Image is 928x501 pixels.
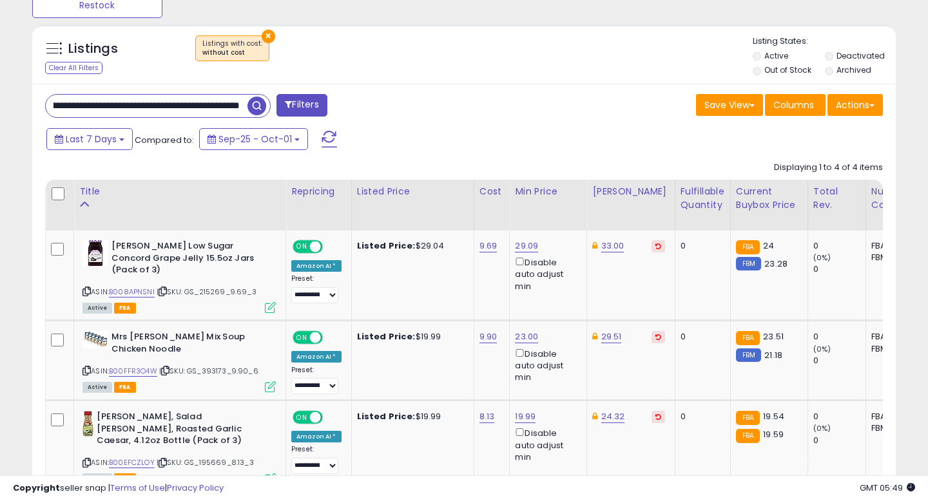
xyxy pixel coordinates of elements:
small: (0%) [813,344,831,354]
div: 0 [813,435,865,446]
i: Revert to store-level Dynamic Max Price [655,334,661,340]
span: OFF [321,412,342,423]
div: Num of Comp. [871,185,918,212]
i: Revert to store-level Dynamic Max Price [655,243,661,249]
span: ON [294,412,310,423]
span: OFF [321,332,342,343]
div: 0 [813,331,865,343]
a: 19.99 [515,410,536,423]
div: Amazon AI * [291,431,342,442]
label: Deactivated [836,50,885,61]
div: Clear All Filters [45,62,102,74]
div: $19.99 [357,411,464,422]
i: Revert to store-level Dynamic Max Price [655,413,661,420]
span: 19.59 [763,428,784,440]
span: 2025-10-9 05:49 GMT [860,482,915,494]
div: Min Price [515,185,581,198]
a: 9.90 [479,330,498,343]
button: Sep-25 - Oct-01 [199,128,308,150]
div: Disable auto adjust min [515,346,577,384]
b: [PERSON_NAME], Salad [PERSON_NAME], Roasted Garlic Caesar, 4.12oz Bottle (Pack of 3) [97,411,253,450]
label: Active [764,50,788,61]
div: ASIN: [82,240,276,312]
small: (0%) [813,252,831,263]
small: FBA [736,411,760,425]
div: Title [79,185,280,198]
span: 23.28 [764,258,788,270]
label: Out of Stock [764,64,811,75]
b: [PERSON_NAME] Low Sugar Concord Grape Jelly 15.5oz Jars (Pack of 3) [111,240,268,279]
div: Repricing [291,185,346,198]
button: × [262,30,275,43]
a: Terms of Use [110,482,165,494]
small: FBA [736,240,760,254]
small: FBA [736,331,760,345]
span: Columns [773,99,814,111]
b: Listed Price: [357,410,416,422]
label: Archived [836,64,871,75]
a: 33.00 [601,240,624,252]
span: OFF [321,241,342,252]
div: Displaying 1 to 4 of 4 items [774,162,883,174]
a: 9.69 [479,240,498,252]
button: Filters [276,94,327,117]
span: 21.18 [764,349,782,361]
span: All listings currently available for purchase on Amazon [82,303,112,314]
span: ON [294,332,310,343]
i: This overrides the store level Dynamic Max Price for this listing [592,241,597,250]
span: FBA [114,382,136,393]
span: 23.51 [763,330,784,343]
span: Listings with cost : [202,39,262,58]
a: 29.09 [515,240,538,252]
div: $29.04 [357,240,464,252]
div: 0 [813,263,865,275]
small: (0%) [813,423,831,433]
img: 419-YaUTtHL._SL40_.jpg [82,240,108,266]
a: B00FFR3O4W [109,366,157,377]
span: Sep-25 - Oct-01 [218,133,292,146]
a: 29.51 [601,330,622,343]
b: Listed Price: [357,240,416,252]
div: FBA: n/a [871,240,914,252]
div: Disable auto adjust min [515,426,577,463]
a: 23.00 [515,330,538,343]
img: 41YGblsTYaL._SL40_.jpg [82,411,93,437]
div: without cost [202,48,262,57]
button: Save View [696,94,763,116]
button: Last 7 Days [46,128,133,150]
span: ON [294,241,310,252]
a: 8.13 [479,410,495,423]
small: FBA [736,429,760,443]
b: Mrs [PERSON_NAME] Mix Soup Chicken Noodle [111,331,268,358]
div: [PERSON_NAME] [592,185,669,198]
a: 24.32 [601,410,625,423]
div: Amazon AI * [291,260,342,272]
strong: Copyright [13,482,60,494]
span: | SKU: GS_215269_9.69_3 [157,287,256,297]
div: Total Rev. [813,185,860,212]
i: This overrides the store level Dynamic Max Price for this listing [592,412,597,421]
button: Columns [765,94,826,116]
small: FBM [736,348,761,362]
i: This overrides the store level Dynamic Max Price for this listing [592,332,597,341]
a: Privacy Policy [167,482,224,494]
div: Preset: [291,274,342,303]
h5: Listings [68,40,118,58]
div: Amazon AI * [291,351,342,363]
a: B00EFCZLOY [109,457,155,468]
div: FBM: n/a [871,252,914,263]
div: 0 [813,411,865,422]
div: Cost [479,185,505,198]
span: Last 7 Days [66,133,117,146]
small: FBM [736,257,761,270]
div: Current Buybox Price [736,185,802,212]
div: 0 [813,240,865,252]
img: 414PEBcEufL._SL40_.jpg [82,331,108,348]
div: Preset: [291,445,342,474]
span: 24 [763,240,774,252]
div: 0 [681,240,720,252]
div: ASIN: [82,331,276,391]
span: | SKU: GS_195669_8.13_3 [157,457,254,468]
span: | SKU: GS_393173_9.90_6 [159,366,258,376]
div: 0 [681,331,720,343]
